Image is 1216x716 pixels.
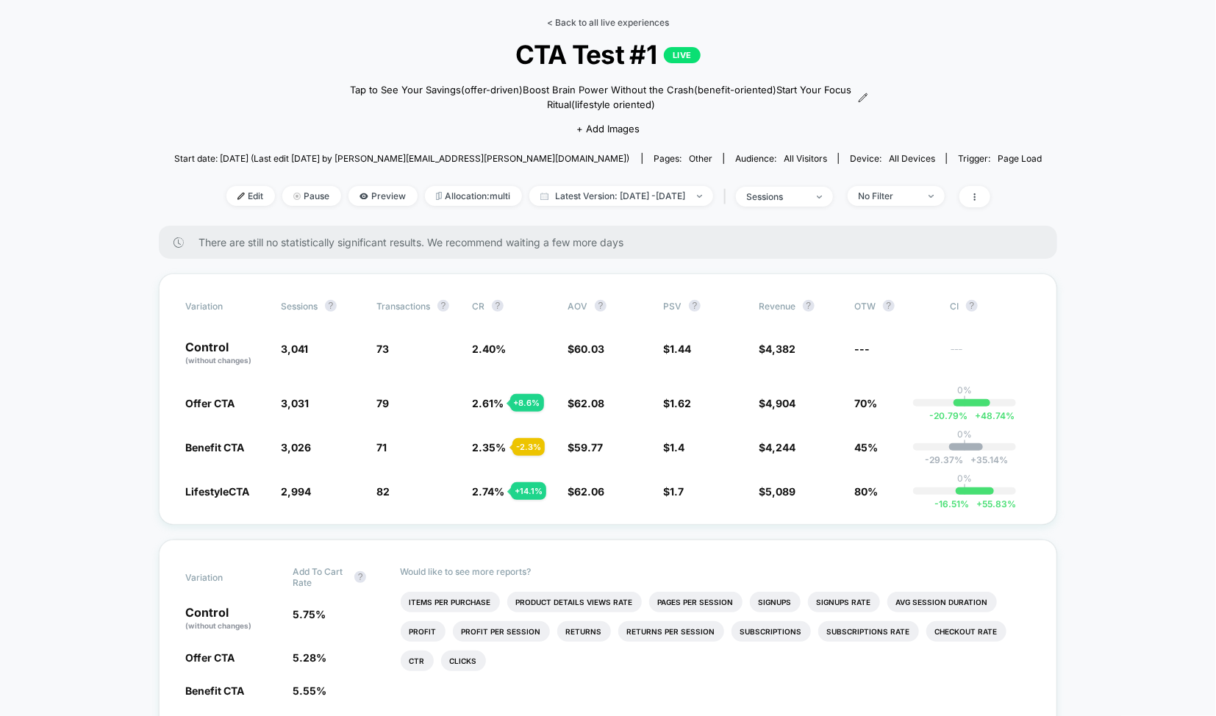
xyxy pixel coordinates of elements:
[664,47,701,63] p: LIVE
[281,485,311,498] span: 2,994
[929,195,934,198] img: end
[510,394,544,412] div: + 8.6 %
[185,651,235,664] span: Offer CTA
[281,397,309,409] span: 3,031
[950,300,1031,312] span: CI
[663,343,691,355] span: $
[185,356,251,365] span: (without changes)
[968,410,1015,421] span: 48.74 %
[808,592,880,612] li: Signups Rate
[226,186,275,206] span: Edit
[185,300,266,312] span: Variation
[957,429,972,440] p: 0%
[883,300,895,312] button: ?
[218,39,998,70] span: CTA Test #1
[976,498,982,509] span: +
[963,454,1008,465] span: 35.14 %
[670,485,684,498] span: 1.7
[574,343,604,355] span: 60.03
[889,153,935,164] span: all devices
[568,343,604,355] span: $
[376,343,389,355] span: 73
[325,300,337,312] button: ?
[969,498,1016,509] span: 55.83 %
[663,301,682,312] span: PSV
[401,621,446,642] li: Profit
[472,397,504,409] span: 2.61 %
[237,193,245,200] img: edit
[963,484,966,495] p: |
[511,482,546,500] div: + 14.1 %
[663,441,684,454] span: $
[568,485,604,498] span: $
[970,454,976,465] span: +
[425,186,522,206] span: Allocation: multi
[568,397,604,409] span: $
[663,485,684,498] span: $
[929,410,968,421] span: -20.79 %
[185,684,244,697] span: Benefit CTA
[174,153,629,164] span: Start date: [DATE] (Last edit [DATE] by [PERSON_NAME][EMAIL_ADDRESS][PERSON_NAME][DOMAIN_NAME])
[348,186,418,206] span: Preview
[185,606,278,631] p: Control
[529,186,713,206] span: Latest Version: [DATE] - [DATE]
[441,651,486,671] li: Clicks
[765,397,795,409] span: 4,904
[925,454,963,465] span: -29.37 %
[803,300,815,312] button: ?
[654,153,712,164] div: Pages:
[958,153,1042,164] div: Trigger:
[557,621,611,642] li: Returns
[547,17,669,28] a: < Back to all live experiences
[568,301,587,312] span: AOV
[934,498,969,509] span: -16.51 %
[759,397,795,409] span: $
[689,153,712,164] span: other
[185,621,251,630] span: (without changes)
[663,397,691,409] span: $
[759,343,795,355] span: $
[293,651,326,664] span: 5.28 %
[854,300,935,312] span: OTW
[689,300,701,312] button: ?
[401,592,500,612] li: Items Per Purchase
[854,397,877,409] span: 70%
[750,592,801,612] li: Signups
[185,485,249,498] span: LifestyleCTA
[293,193,301,200] img: end
[759,441,795,454] span: $
[281,301,318,312] span: Sessions
[838,153,946,164] span: Device:
[199,236,1028,248] span: There are still no statistically significant results. We recommend waiting a few more days
[574,397,604,409] span: 62.08
[784,153,827,164] span: All Visitors
[492,300,504,312] button: ?
[854,441,878,454] span: 45%
[817,196,822,198] img: end
[618,621,724,642] li: Returns Per Session
[887,592,997,612] li: Avg Session Duration
[759,301,795,312] span: Revenue
[376,397,389,409] span: 79
[568,441,603,454] span: $
[185,397,235,409] span: Offer CTA
[859,190,918,201] div: No Filter
[963,395,966,407] p: |
[818,621,919,642] li: Subscriptions Rate
[185,566,266,588] span: Variation
[436,192,442,200] img: rebalance
[512,438,545,456] div: - 2.3 %
[437,300,449,312] button: ?
[735,153,827,164] div: Audience:
[854,485,878,498] span: 80%
[348,83,854,112] span: Tap to See Your Savings(offer-driven)Boost Brain Power Without the Crash(benefit-oriented)Start Y...
[670,343,691,355] span: 1.44
[649,592,743,612] li: Pages Per Session
[472,485,504,498] span: 2.74 %
[576,123,640,135] span: + Add Images
[765,343,795,355] span: 4,382
[376,441,387,454] span: 71
[185,441,244,454] span: Benefit CTA
[697,195,702,198] img: end
[957,473,972,484] p: 0%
